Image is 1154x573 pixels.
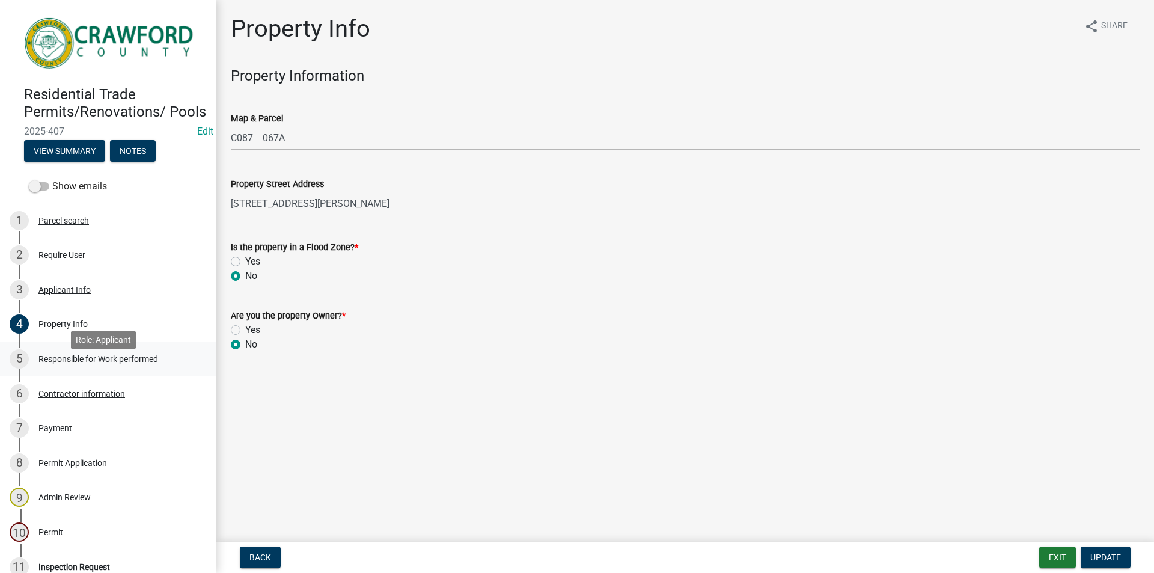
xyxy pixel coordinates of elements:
label: Yes [245,254,260,269]
label: Property Street Address [231,180,324,189]
div: Payment [38,424,72,432]
span: Update [1090,553,1121,562]
wm-modal-confirm: Notes [110,147,156,156]
wm-modal-confirm: Summary [24,147,105,156]
h4: Property Information [231,67,1140,85]
div: 1 [10,211,29,230]
div: 7 [10,418,29,438]
h4: Residential Trade Permits/Renovations/ Pools [24,86,207,121]
a: Edit [197,126,213,137]
div: Parcel search [38,216,89,225]
button: View Summary [24,140,105,162]
div: 2 [10,245,29,265]
div: 9 [10,488,29,507]
div: 6 [10,384,29,403]
div: Applicant Info [38,286,91,294]
div: 3 [10,280,29,299]
button: Back [240,547,281,568]
button: Notes [110,140,156,162]
button: Update [1081,547,1131,568]
div: Responsible for Work performed [38,355,158,363]
div: 5 [10,349,29,369]
button: shareShare [1075,14,1137,38]
span: Share [1101,19,1128,34]
button: Exit [1039,547,1076,568]
label: No [245,337,257,352]
div: 4 [10,314,29,334]
span: Back [249,553,271,562]
div: Permit Application [38,459,107,467]
label: Are you the property Owner? [231,312,346,320]
div: Permit [38,528,63,536]
div: Role: Applicant [71,331,136,349]
div: 10 [10,522,29,542]
label: Yes [245,323,260,337]
label: Show emails [29,179,107,194]
label: No [245,269,257,283]
div: Require User [38,251,85,259]
h1: Property Info [231,14,370,43]
img: Crawford County, Georgia [24,13,197,73]
div: Contractor information [38,390,125,398]
div: Admin Review [38,493,91,501]
div: Property Info [38,320,88,328]
i: share [1084,19,1099,34]
label: Is the property in a Flood Zone? [231,244,358,252]
div: 8 [10,453,29,473]
span: 2025-407 [24,126,192,137]
label: Map & Parcel [231,115,284,123]
div: Inspection Request [38,563,110,571]
wm-modal-confirm: Edit Application Number [197,126,213,137]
